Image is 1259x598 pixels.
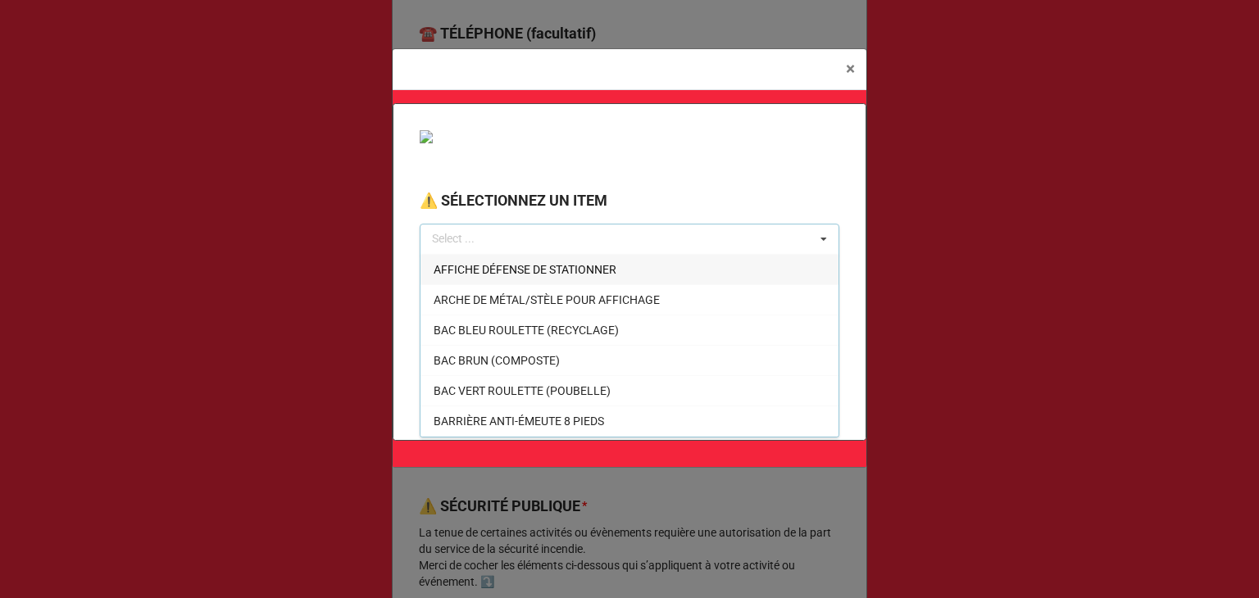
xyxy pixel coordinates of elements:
[434,263,616,276] span: AFFICHE DÉFENSE DE STATIONNER
[434,293,660,306] span: ARCHE DE MÉTAL/STÈLE POUR AFFICHAGE
[420,189,607,212] label: ⚠️ SÉLECTIONNEZ UN ITEM
[434,324,619,337] span: BAC BLEU ROULETTE (RECYCLAGE)
[420,130,584,143] img: VSJ_SERV_LOIS_SPORT_DEV_SOC.png
[434,354,560,367] span: BAC BRUN (COMPOSTE)
[434,384,611,397] span: BAC VERT ROULETTE (POUBELLE)
[434,415,604,428] span: BARRIÈRE ANTI-ÉMEUTE 8 PIEDS
[846,59,855,79] span: ×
